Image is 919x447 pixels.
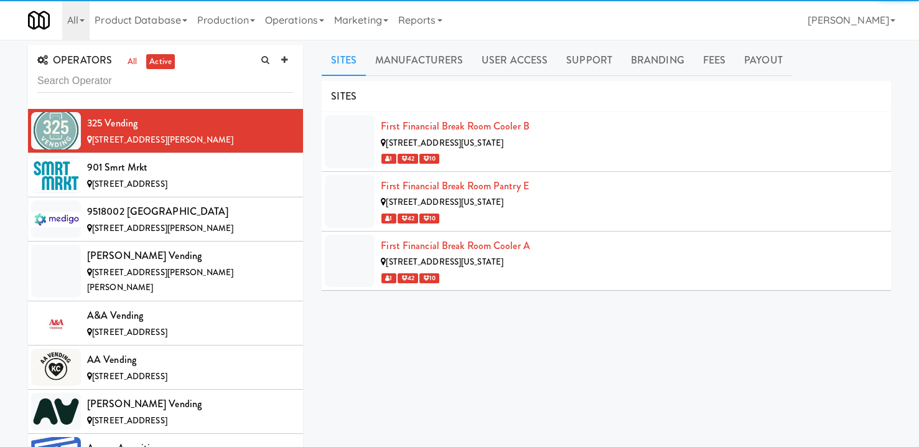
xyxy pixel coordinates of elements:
span: [STREET_ADDRESS][US_STATE] [386,256,503,268]
span: [STREET_ADDRESS] [92,415,167,426]
a: Manufacturers [366,45,472,76]
a: Support [557,45,622,76]
span: 1 [381,214,396,223]
a: First Financial Break Room Cooler B [381,119,529,133]
li: 325 Vending[STREET_ADDRESS][PERSON_NAME] [28,109,303,153]
span: [STREET_ADDRESS][PERSON_NAME] [92,134,233,146]
a: Branding [622,45,694,76]
span: [STREET_ADDRESS] [92,370,167,382]
span: 42 [398,214,418,223]
img: Micromart [28,9,50,31]
input: Search Operator [37,70,294,93]
span: 1 [381,273,396,283]
div: 901 Smrt Mrkt [87,158,294,177]
a: First Financial Break Room Cooler A [381,238,530,253]
span: OPERATORS [37,53,112,67]
span: [STREET_ADDRESS][PERSON_NAME] [92,222,233,234]
span: [STREET_ADDRESS][US_STATE] [386,137,503,149]
div: 325 Vending [87,114,294,133]
li: [PERSON_NAME] Vending[STREET_ADDRESS] [28,390,303,434]
div: [PERSON_NAME] Vending [87,395,294,413]
div: [PERSON_NAME] Vending [87,247,294,265]
span: 1 [381,154,396,164]
li: [PERSON_NAME] Vending[STREET_ADDRESS][PERSON_NAME][PERSON_NAME] [28,242,303,301]
a: Fees [694,45,735,76]
li: A&A Vending[STREET_ADDRESS] [28,301,303,346]
a: Payout [735,45,792,76]
li: 9518002 [GEOGRAPHIC_DATA][STREET_ADDRESS][PERSON_NAME] [28,197,303,242]
a: User Access [472,45,557,76]
span: 42 [398,154,418,164]
a: active [146,54,175,70]
a: all [124,54,140,70]
a: Sites [322,45,366,76]
li: AA Vending[STREET_ADDRESS] [28,346,303,390]
span: 10 [419,154,439,164]
span: 10 [419,273,439,283]
span: [STREET_ADDRESS][US_STATE] [386,196,503,208]
span: [STREET_ADDRESS] [92,326,167,338]
span: [STREET_ADDRESS][PERSON_NAME][PERSON_NAME] [87,266,233,294]
span: 42 [398,273,418,283]
span: SITES [331,89,357,103]
span: [STREET_ADDRESS] [92,178,167,190]
span: 10 [419,214,439,223]
div: 9518002 [GEOGRAPHIC_DATA] [87,202,294,221]
div: AA Vending [87,351,294,369]
div: A&A Vending [87,306,294,325]
li: 901 Smrt Mrkt[STREET_ADDRESS] [28,153,303,197]
a: First Financial Break Room Pantry E [381,179,529,193]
